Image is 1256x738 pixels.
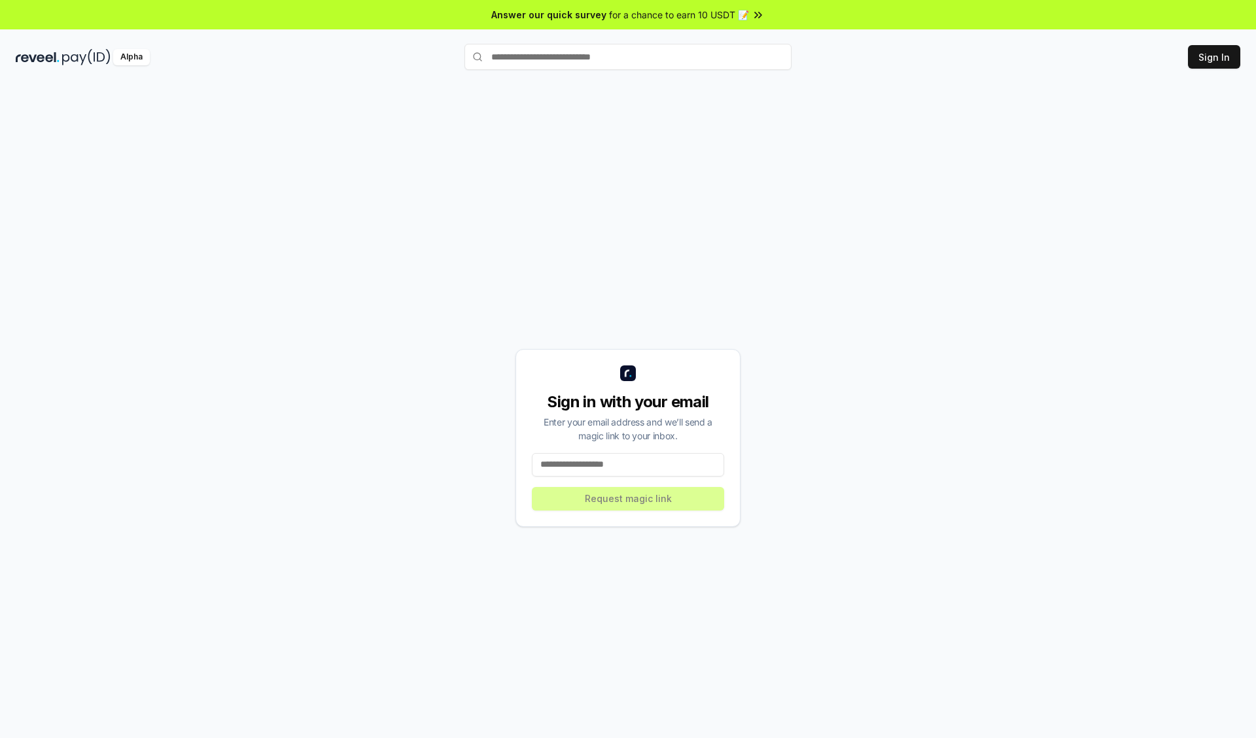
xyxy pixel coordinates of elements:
img: reveel_dark [16,49,60,65]
span: Answer our quick survey [491,8,606,22]
div: Sign in with your email [532,392,724,412]
button: Sign In [1188,45,1240,69]
img: pay_id [62,49,111,65]
img: logo_small [620,365,636,381]
div: Enter your email address and we’ll send a magic link to your inbox. [532,415,724,443]
div: Alpha [113,49,150,65]
span: for a chance to earn 10 USDT 📝 [609,8,749,22]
